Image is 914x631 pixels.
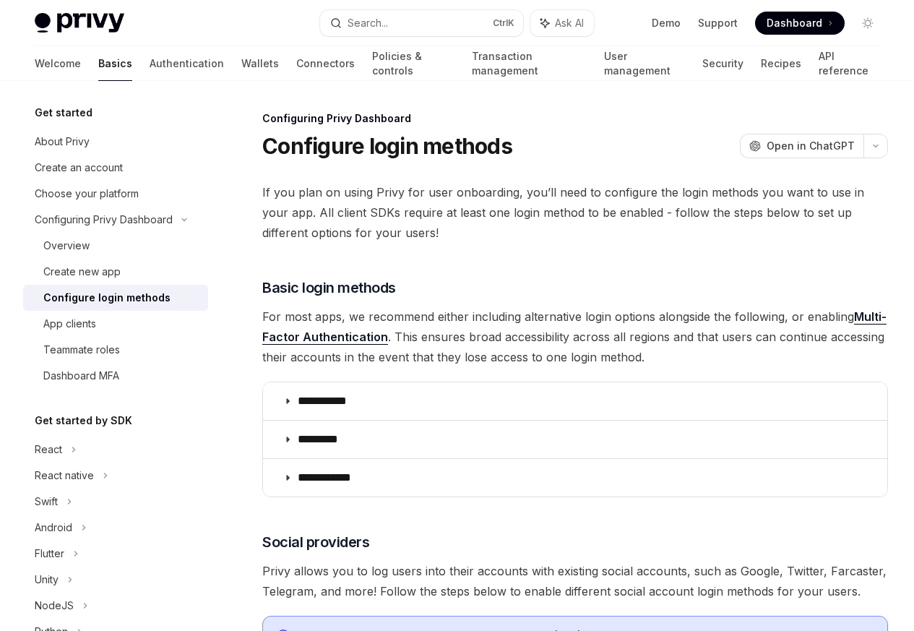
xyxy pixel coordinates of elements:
[23,363,208,389] a: Dashboard MFA
[23,337,208,363] a: Teammate roles
[555,16,584,30] span: Ask AI
[23,311,208,337] a: App clients
[320,10,523,36] button: Search...CtrlK
[23,155,208,181] a: Create an account
[35,519,72,536] div: Android
[43,237,90,254] div: Overview
[698,16,738,30] a: Support
[23,181,208,207] a: Choose your platform
[702,46,743,81] a: Security
[98,46,132,81] a: Basics
[23,259,208,285] a: Create new app
[761,46,801,81] a: Recipes
[43,367,119,385] div: Dashboard MFA
[43,341,120,359] div: Teammate roles
[262,278,396,298] span: Basic login methods
[150,46,224,81] a: Authentication
[23,285,208,311] a: Configure login methods
[43,263,121,280] div: Create new app
[35,133,90,150] div: About Privy
[35,185,139,202] div: Choose your platform
[652,16,681,30] a: Demo
[604,46,686,81] a: User management
[35,159,123,176] div: Create an account
[35,441,62,458] div: React
[755,12,845,35] a: Dashboard
[35,13,124,33] img: light logo
[348,14,388,32] div: Search...
[472,46,586,81] a: Transaction management
[35,46,81,81] a: Welcome
[372,46,454,81] a: Policies & controls
[262,561,888,601] span: Privy allows you to log users into their accounts with existing social accounts, such as Google, ...
[35,467,94,484] div: React native
[241,46,279,81] a: Wallets
[767,16,822,30] span: Dashboard
[35,493,58,510] div: Swift
[296,46,355,81] a: Connectors
[740,134,863,158] button: Open in ChatGPT
[262,111,888,126] div: Configuring Privy Dashboard
[35,571,59,588] div: Unity
[262,532,369,552] span: Social providers
[23,129,208,155] a: About Privy
[262,133,512,159] h1: Configure login methods
[262,306,888,367] span: For most apps, we recommend either including alternative login options alongside the following, o...
[43,315,96,332] div: App clients
[35,104,92,121] h5: Get started
[767,139,855,153] span: Open in ChatGPT
[43,289,171,306] div: Configure login methods
[493,17,514,29] span: Ctrl K
[262,182,888,243] span: If you plan on using Privy for user onboarding, you’ll need to configure the login methods you wa...
[35,412,132,429] h5: Get started by SDK
[35,211,173,228] div: Configuring Privy Dashboard
[530,10,594,36] button: Ask AI
[856,12,879,35] button: Toggle dark mode
[23,233,208,259] a: Overview
[35,545,64,562] div: Flutter
[35,597,74,614] div: NodeJS
[819,46,879,81] a: API reference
